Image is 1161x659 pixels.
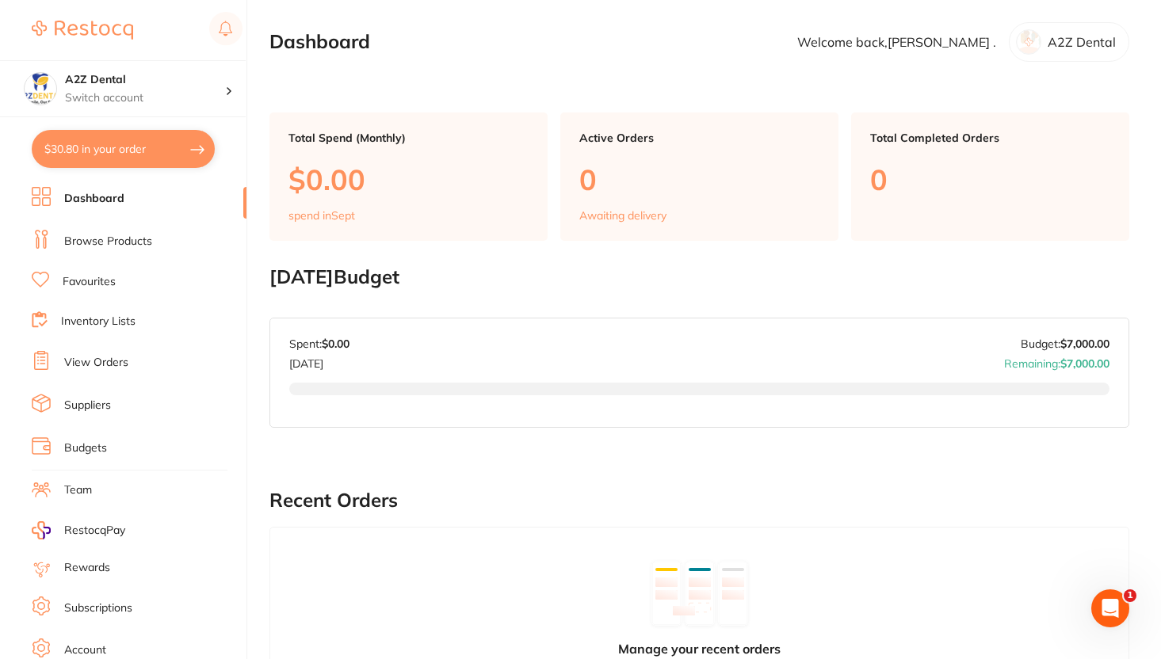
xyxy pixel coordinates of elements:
[579,163,819,196] p: 0
[851,112,1129,241] a: Total Completed Orders0
[1124,589,1136,602] span: 1
[289,337,349,350] p: Spent:
[32,12,133,48] a: Restocq Logo
[32,21,133,40] img: Restocq Logo
[288,163,529,196] p: $0.00
[64,523,125,539] span: RestocqPay
[25,73,56,105] img: A2Z Dental
[32,521,51,539] img: RestocqPay
[64,642,106,658] a: Account
[289,351,349,370] p: [DATE]
[32,130,215,168] button: $30.80 in your order
[1060,337,1109,351] strong: $7,000.00
[288,209,355,222] p: spend in Sept
[269,31,370,53] h2: Dashboard
[269,266,1129,288] h2: [DATE] Budget
[579,131,819,144] p: Active Orders
[64,600,132,616] a: Subscriptions
[64,234,152,250] a: Browse Products
[870,131,1110,144] p: Total Completed Orders
[64,355,128,371] a: View Orders
[64,440,107,456] a: Budgets
[288,131,529,144] p: Total Spend (Monthly)
[1060,356,1109,371] strong: $7,000.00
[269,112,548,241] a: Total Spend (Monthly)$0.00spend inSept
[61,314,136,329] a: Inventory Lists
[64,191,124,207] a: Dashboard
[1091,589,1129,627] iframe: Intercom live chat
[65,90,225,106] p: Switch account
[64,560,110,576] a: Rewards
[63,274,116,290] a: Favourites
[560,112,838,241] a: Active Orders0Awaiting delivery
[1048,35,1116,49] p: A2Z Dental
[65,72,225,88] h4: A2Z Dental
[1021,337,1109,350] p: Budget:
[64,398,111,413] a: Suppliers
[32,521,125,539] a: RestocqPay
[269,489,1129,512] h2: Recent Orders
[64,482,92,498] a: Team
[618,642,781,656] h4: Manage your recent orders
[322,337,349,351] strong: $0.00
[870,163,1110,196] p: 0
[797,35,996,49] p: Welcome back, [PERSON_NAME] .
[579,209,666,222] p: Awaiting delivery
[1004,351,1109,370] p: Remaining:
